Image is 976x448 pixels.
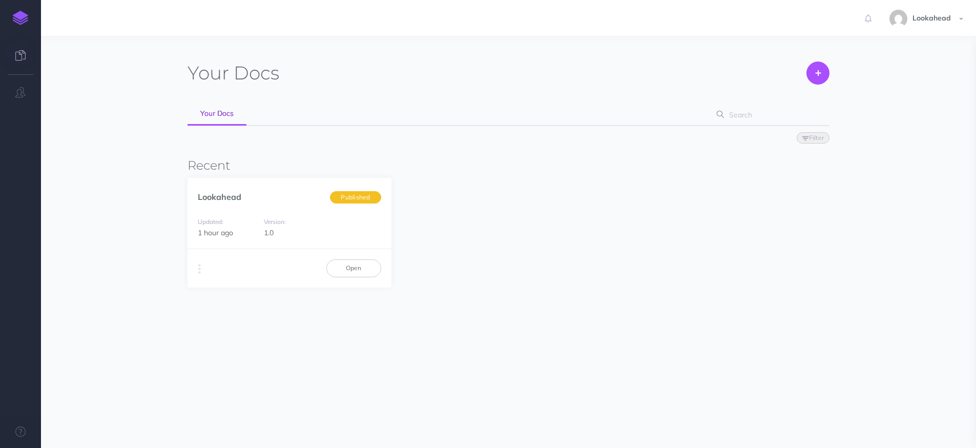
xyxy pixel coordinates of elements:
[889,10,907,28] img: 6f1ea01dcd4c54b988cc27f68e40f564.jpg
[726,106,814,124] input: Search
[198,192,241,202] a: Lookahead
[188,62,229,84] span: Your
[13,11,28,25] img: logo-mark.svg
[264,218,286,226] small: Version:
[797,132,829,144] button: Filter
[907,13,956,23] span: Lookahead
[264,228,274,237] span: 1.0
[188,159,829,172] h3: Recent
[188,103,246,126] a: Your Docs
[188,62,279,85] h1: Docs
[198,218,223,226] small: Updated:
[200,109,234,118] span: Your Docs
[198,228,233,237] span: 1 hour ago
[326,259,381,277] a: Open
[198,262,201,276] i: More actions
